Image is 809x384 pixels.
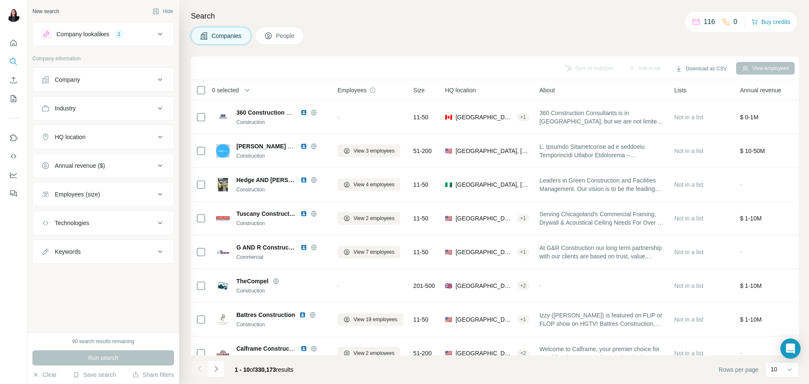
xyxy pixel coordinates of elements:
[455,180,529,189] span: [GEOGRAPHIC_DATA], [GEOGRAPHIC_DATA]
[208,360,225,377] button: Navigate to next page
[670,62,732,75] button: Download as CSV
[517,349,530,357] div: + 2
[517,215,530,222] div: + 1
[236,109,320,116] span: 360 Construction Consultants
[73,371,116,379] button: Save search
[72,338,134,345] div: 90 search results remaining
[740,282,761,289] span: $ 1-10M
[445,315,452,324] span: 🇺🇸
[32,8,59,15] div: New search
[7,186,20,201] button: Feedback
[445,214,452,223] span: 🇺🇸
[33,184,174,204] button: Employees (size)
[413,147,432,155] span: 51-200
[236,152,327,160] div: Construction
[300,109,307,116] img: LinkedIn logo
[338,347,400,360] button: View 2 employees
[236,277,268,285] span: TheCompel
[354,316,397,323] span: View 19 employees
[216,178,230,191] img: Logo of Hedge AND Pembrook
[300,345,307,352] img: LinkedIn logo
[674,249,703,255] span: Not in a list
[300,143,307,150] img: LinkedIn logo
[517,248,530,256] div: + 1
[55,104,76,113] div: Industry
[338,313,403,326] button: View 19 employees
[33,24,174,44] button: Company lookalikes1
[445,248,452,256] span: 🇺🇸
[236,176,296,184] span: Hedge AND [PERSON_NAME]
[413,248,429,256] span: 11-50
[704,17,715,27] p: 116
[354,181,394,188] span: View 4 employees
[445,282,452,290] span: 🇬🇧
[216,279,230,293] img: Logo of TheCompel
[55,75,80,84] div: Company
[216,346,230,360] img: Logo of Calframe Construction
[455,349,513,357] span: [GEOGRAPHIC_DATA], [US_STATE]
[191,10,799,22] h4: Search
[674,316,703,323] span: Not in a list
[445,180,452,189] span: 🇳🇬
[455,282,513,290] span: [GEOGRAPHIC_DATA], [GEOGRAPHIC_DATA]|[GEOGRAPHIC_DATA]|[GEOGRAPHIC_DATA] ([GEOGRAPHIC_DATA])|Cheadle
[674,181,703,188] span: Not in a list
[674,215,703,222] span: Not in a list
[445,113,452,121] span: 🇨🇦
[216,110,230,124] img: Logo of 360 Construction Consultants
[413,282,435,290] span: 201-500
[236,220,327,227] div: Construction
[445,147,452,155] span: 🇺🇸
[132,371,174,379] button: Share filters
[236,118,327,126] div: Construction
[216,313,230,326] img: Logo of Battres Construction
[539,345,664,362] span: Welcome to Calframe, your premier choice for wood framing construction services in the [GEOGRAPHI...
[517,113,530,121] div: + 1
[236,321,327,328] div: Construction
[445,349,452,357] span: 🇺🇸
[212,86,239,94] span: 0 selected
[771,365,777,373] p: 10
[740,215,761,222] span: $ 1-10M
[7,167,20,183] button: Dashboard
[33,98,174,118] button: Industry
[413,214,429,223] span: 11-50
[32,55,174,62] p: Company information
[7,73,20,88] button: Enrich CSV
[55,190,100,199] div: Employees (size)
[539,176,664,193] span: Leaders in Green Construction and Facilities Management. Our vision is to be the leading company ...
[674,350,703,357] span: Not in a list
[338,86,367,94] span: Employees
[740,350,742,357] span: -
[338,282,340,289] span: -
[236,311,295,319] span: Battres Construction
[539,244,664,260] span: At G&R Construction our long term partnership with our clients are based on trust, value, relianc...
[740,181,742,188] span: -
[235,366,293,373] span: results
[740,86,781,94] span: Annual revenue
[55,219,89,227] div: Technologies
[56,30,109,38] div: Company lookalikes
[7,35,20,51] button: Quick start
[7,149,20,164] button: Use Surfe API
[338,212,400,225] button: View 2 employees
[674,114,703,121] span: Not in a list
[250,366,255,373] span: of
[216,245,230,259] img: Logo of G AND R Construction
[300,177,307,183] img: LinkedIn logo
[455,214,513,223] span: [GEOGRAPHIC_DATA], [US_STATE]
[517,316,530,323] div: + 1
[236,186,327,193] div: Construction
[33,213,174,233] button: Technologies
[539,86,555,94] span: About
[33,156,174,176] button: Annual revenue ($)
[216,144,230,158] img: Logo of D-Fickler Construction
[212,32,242,40] span: Companies
[734,17,737,27] p: 0
[539,311,664,328] span: Izzy ([PERSON_NAME]) is featured on FLIP or FLOP show on HGTV! Battres Construction, Inc. is a fa...
[235,366,250,373] span: 1 - 10
[354,248,394,256] span: View 7 employees
[7,130,20,145] button: Use Surfe on LinkedIn
[216,212,230,225] img: Logo of Tuscany Construction
[7,8,20,22] img: Avatar
[7,54,20,69] button: Search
